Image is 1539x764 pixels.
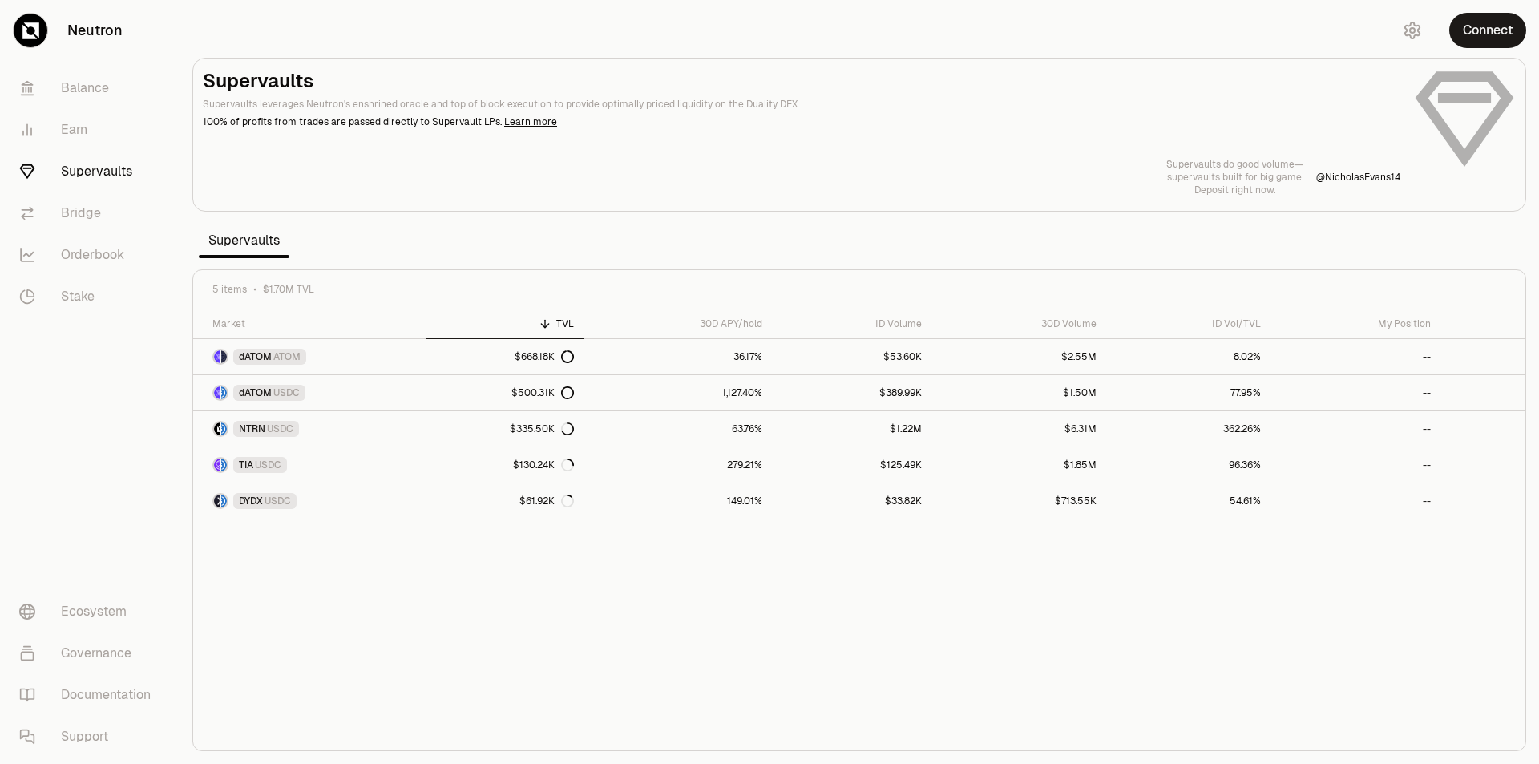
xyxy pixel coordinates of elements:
span: USDC [255,459,281,471]
a: $668.18K [426,339,584,374]
span: USDC [273,386,300,399]
a: 8.02% [1106,339,1270,374]
a: $130.24K [426,447,584,483]
a: -- [1270,483,1440,519]
span: dATOM [239,350,272,363]
a: @NicholasEvans14 [1316,171,1400,184]
span: DYDX [239,495,263,507]
a: dATOM LogoATOM LogodATOMATOM [193,339,426,374]
div: $668.18K [515,350,574,363]
a: 96.36% [1106,447,1270,483]
a: Support [6,716,173,758]
a: $53.60K [772,339,931,374]
img: dATOM Logo [214,350,220,363]
div: Market [212,317,416,330]
p: Supervaults do good volume— [1166,158,1303,171]
a: DYDX LogoUSDC LogoDYDXUSDC [193,483,426,519]
a: Balance [6,67,173,109]
img: USDC Logo [221,386,227,399]
img: USDC Logo [221,422,227,435]
div: 30D Volume [941,317,1097,330]
p: supervaults built for big game. [1166,171,1303,184]
a: Governance [6,633,173,674]
a: $1.85M [931,447,1106,483]
span: 5 items [212,283,247,296]
a: Orderbook [6,234,173,276]
span: USDC [267,422,293,435]
a: NTRN LogoUSDC LogoNTRNUSDC [193,411,426,447]
span: ATOM [273,350,301,363]
button: Connect [1449,13,1526,48]
img: USDC Logo [221,459,227,471]
a: Earn [6,109,173,151]
img: DYDX Logo [214,495,220,507]
a: $1.22M [772,411,931,447]
a: 63.76% [584,411,772,447]
a: 279.21% [584,447,772,483]
a: $61.92K [426,483,584,519]
span: USDC [265,495,291,507]
a: $500.31K [426,375,584,410]
div: 1D Vol/TVL [1116,317,1261,330]
a: 54.61% [1106,483,1270,519]
a: Bridge [6,192,173,234]
p: @ NicholasEvans14 [1316,171,1400,184]
a: $2.55M [931,339,1106,374]
div: 30D APY/hold [593,317,762,330]
p: Deposit right now. [1166,184,1303,196]
a: -- [1270,411,1440,447]
span: Supervaults [199,224,289,257]
span: $1.70M TVL [263,283,314,296]
a: $389.99K [772,375,931,410]
a: $125.49K [772,447,931,483]
a: $6.31M [931,411,1106,447]
img: USDC Logo [221,495,227,507]
div: $130.24K [513,459,574,471]
img: NTRN Logo [214,422,220,435]
a: 1,127.40% [584,375,772,410]
a: Supervaults [6,151,173,192]
a: TIA LogoUSDC LogoTIAUSDC [193,447,426,483]
p: 100% of profits from trades are passed directly to Supervault LPs. [203,115,1400,129]
a: dATOM LogoUSDC LogodATOMUSDC [193,375,426,410]
a: $335.50K [426,411,584,447]
span: NTRN [239,422,265,435]
a: $33.82K [772,483,931,519]
a: Learn more [504,115,557,128]
a: Stake [6,276,173,317]
a: 362.26% [1106,411,1270,447]
div: 1D Volume [782,317,922,330]
h2: Supervaults [203,68,1400,94]
div: $500.31K [511,386,574,399]
p: Supervaults leverages Neutron's enshrined oracle and top of block execution to provide optimally ... [203,97,1400,111]
a: 36.17% [584,339,772,374]
span: dATOM [239,386,272,399]
div: $335.50K [510,422,574,435]
a: $713.55K [931,483,1106,519]
div: My Position [1280,317,1431,330]
div: $61.92K [519,495,574,507]
a: Ecosystem [6,591,173,633]
img: TIA Logo [214,459,220,471]
a: $1.50M [931,375,1106,410]
a: 77.95% [1106,375,1270,410]
img: dATOM Logo [214,386,220,399]
img: ATOM Logo [221,350,227,363]
a: -- [1270,375,1440,410]
div: TVL [435,317,574,330]
a: -- [1270,447,1440,483]
a: Supervaults do good volume—supervaults built for big game.Deposit right now. [1166,158,1303,196]
span: TIA [239,459,253,471]
a: 149.01% [584,483,772,519]
a: -- [1270,339,1440,374]
a: Documentation [6,674,173,716]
